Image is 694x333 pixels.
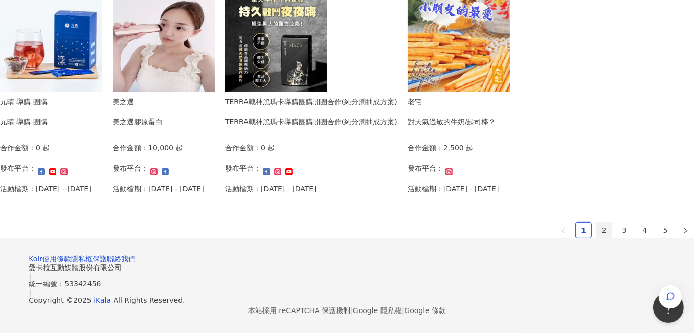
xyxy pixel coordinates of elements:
li: Previous Page [555,222,571,238]
p: 10,000 起 [148,142,183,153]
p: 合作金額： [113,142,148,153]
a: 3 [617,223,632,238]
div: Copyright © 2025 All Rights Reserved. [29,296,665,304]
li: 2 [596,222,612,238]
a: 隱私權保護 [71,255,107,263]
span: | [29,288,31,296]
p: 活動檔期：[DATE] - [DATE] [113,183,204,194]
iframe: Help Scout Beacon - Open [653,292,684,323]
p: 合作金額： [225,142,261,153]
button: right [678,222,694,238]
a: 聯絡我們 [107,255,136,263]
li: 1 [575,222,592,238]
span: | [350,306,353,315]
span: | [402,306,405,315]
span: right [683,228,689,234]
p: 2,500 起 [443,142,474,153]
a: 使用條款 [42,255,71,263]
p: 活動檔期：[DATE] - [DATE] [225,183,317,194]
span: left [560,228,566,234]
a: Google 條款 [404,306,446,315]
div: TERRA戰神黑瑪卡導購團購開團合作(純分潤抽成方案) [225,96,397,107]
button: left [555,222,571,238]
li: Next Page [678,222,694,238]
a: 5 [658,223,673,238]
div: 美之選膠原蛋白 [113,116,163,127]
li: 5 [657,222,674,238]
li: 3 [616,222,633,238]
li: 4 [637,222,653,238]
div: 愛卡拉互動媒體股份有限公司 [29,263,665,272]
a: Google 隱私權 [353,306,402,315]
div: TERRA戰神黑瑪卡導購團購開團合作(純分潤抽成方案) [225,116,397,127]
a: Kolr [29,255,42,263]
p: 活動檔期：[DATE] - [DATE] [408,183,499,194]
p: 合作金額： [408,142,443,153]
p: 發布平台： [113,163,148,174]
p: 發布平台： [408,163,443,174]
a: 4 [637,223,653,238]
p: 0 起 [36,142,50,153]
div: 美之選 [113,96,163,107]
span: 本站採用 reCAPTCHA 保護機制 [248,304,446,317]
div: 統一編號：53342456 [29,280,665,288]
div: 老宅 [408,96,496,107]
a: 2 [596,223,612,238]
a: 1 [576,223,591,238]
span: | [29,272,31,280]
p: 0 起 [261,142,275,153]
p: 發布平台： [225,163,261,174]
a: iKala [94,296,111,304]
div: 對天氣過敏的牛奶/起司棒？ [408,116,496,127]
